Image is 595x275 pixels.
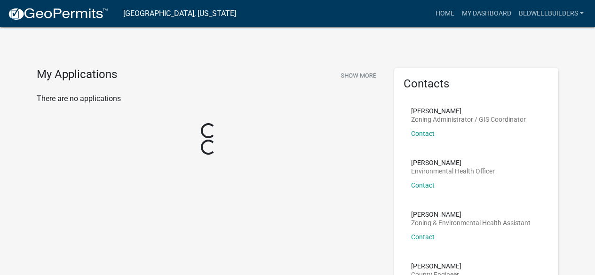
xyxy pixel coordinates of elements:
button: Show More [337,68,380,83]
p: [PERSON_NAME] [411,159,495,166]
h5: Contacts [404,77,549,91]
a: BedwellBuilders [515,5,587,23]
p: There are no applications [37,93,380,104]
p: [PERSON_NAME] [411,108,526,114]
h4: My Applications [37,68,117,82]
a: Contact [411,130,435,137]
a: Contact [411,181,435,189]
a: [GEOGRAPHIC_DATA], [US_STATE] [123,6,236,22]
p: [PERSON_NAME] [411,211,531,218]
a: Home [432,5,458,23]
p: [PERSON_NAME] [411,263,461,269]
a: My Dashboard [458,5,515,23]
a: Contact [411,233,435,241]
p: Environmental Health Officer [411,168,495,174]
p: Zoning & Environmental Health Assistant [411,220,531,226]
p: Zoning Administrator / GIS Coordinator [411,116,526,123]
